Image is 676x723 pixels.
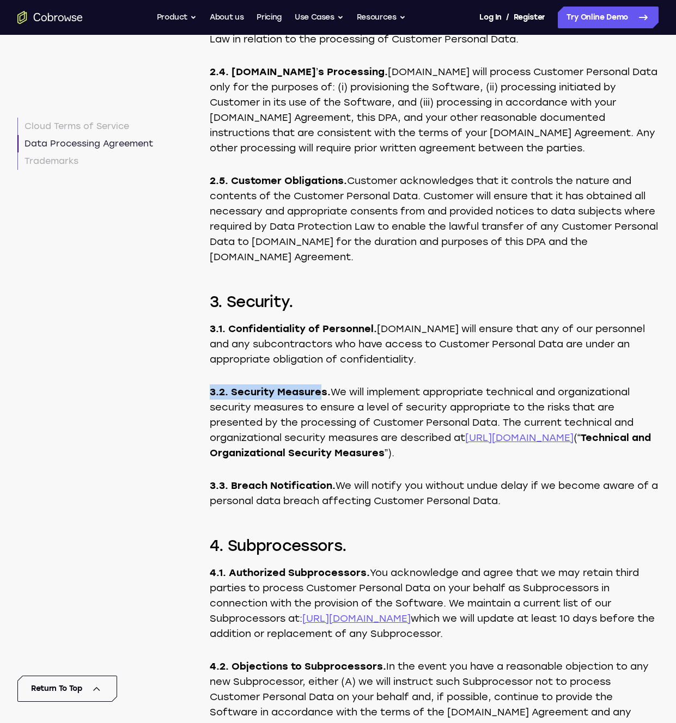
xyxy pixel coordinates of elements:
[210,535,659,556] h3: 4. Subprocessors.
[17,152,153,170] a: Trademarks
[257,7,282,28] a: Pricing
[210,565,659,641] p: You acknowledge and agree that we may retain third parties to process Customer Personal Data on y...
[17,118,153,135] a: Cloud Terms of Service
[210,478,659,508] p: We will notify you without undue delay if we become aware of a personal data breach affecting Cus...
[210,173,659,265] p: Customer acknowledges that it controls the nature and contents of the Customer Personal Data. Cus...
[302,612,411,624] a: [URL][DOMAIN_NAME]
[210,567,370,579] strong: 4.1. Authorized Subprocessors.
[210,321,659,367] p: [DOMAIN_NAME] will ensure that any of our personnel and any subcontractors who have access to Cus...
[210,323,377,335] strong: 3.1. Confidentiality of Personnel.
[210,291,659,313] h3: 3. Security.
[357,7,406,28] button: Resources
[17,676,117,702] button: Return To Top
[157,7,197,28] button: Product
[210,386,331,398] strong: 3.2. Security Measures.
[210,384,659,461] p: We will implement appropriate technical and organizational security measures to ensure a level of...
[17,11,83,24] a: Go to the home page
[210,660,386,672] strong: 4.2. Objections to Subprocessors.
[210,66,388,78] strong: 2.4. [DOMAIN_NAME]’s Processing.
[506,11,509,24] span: /
[514,7,545,28] a: Register
[558,7,659,28] a: Try Online Demo
[210,64,659,156] p: [DOMAIN_NAME] will process Customer Personal Data only for the purposes of: (i) provisioning the ...
[465,432,574,444] a: [URL][DOMAIN_NAME]
[295,7,344,28] button: Use Cases
[210,7,243,28] a: About us
[210,480,336,492] strong: 3.3. Breach Notification.
[17,135,153,152] a: Data Processing Agreement
[479,7,501,28] a: Log In
[210,175,347,187] strong: 2.5. Customer Obligations.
